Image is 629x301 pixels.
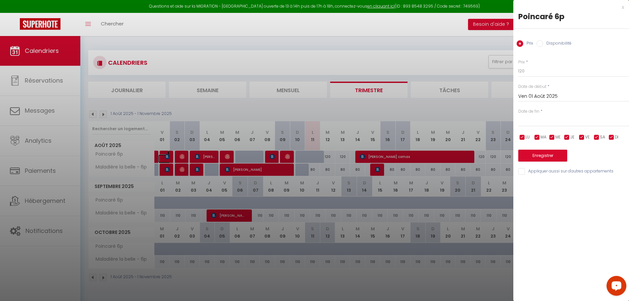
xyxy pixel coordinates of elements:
span: LU [526,134,530,140]
div: x [513,3,624,11]
span: MA [540,134,546,140]
span: VE [585,134,590,140]
label: Prix [523,40,533,48]
span: JE [570,134,574,140]
iframe: LiveChat chat widget [601,273,629,301]
label: Date de fin [518,108,539,115]
span: DI [615,134,618,140]
label: Prix [518,59,525,65]
div: Poincaré 6p [518,11,624,22]
button: Enregistrer [518,150,567,162]
span: ME [555,134,561,140]
label: Date de début [518,84,546,90]
span: SA [600,134,605,140]
label: Disponibilité [543,40,571,48]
